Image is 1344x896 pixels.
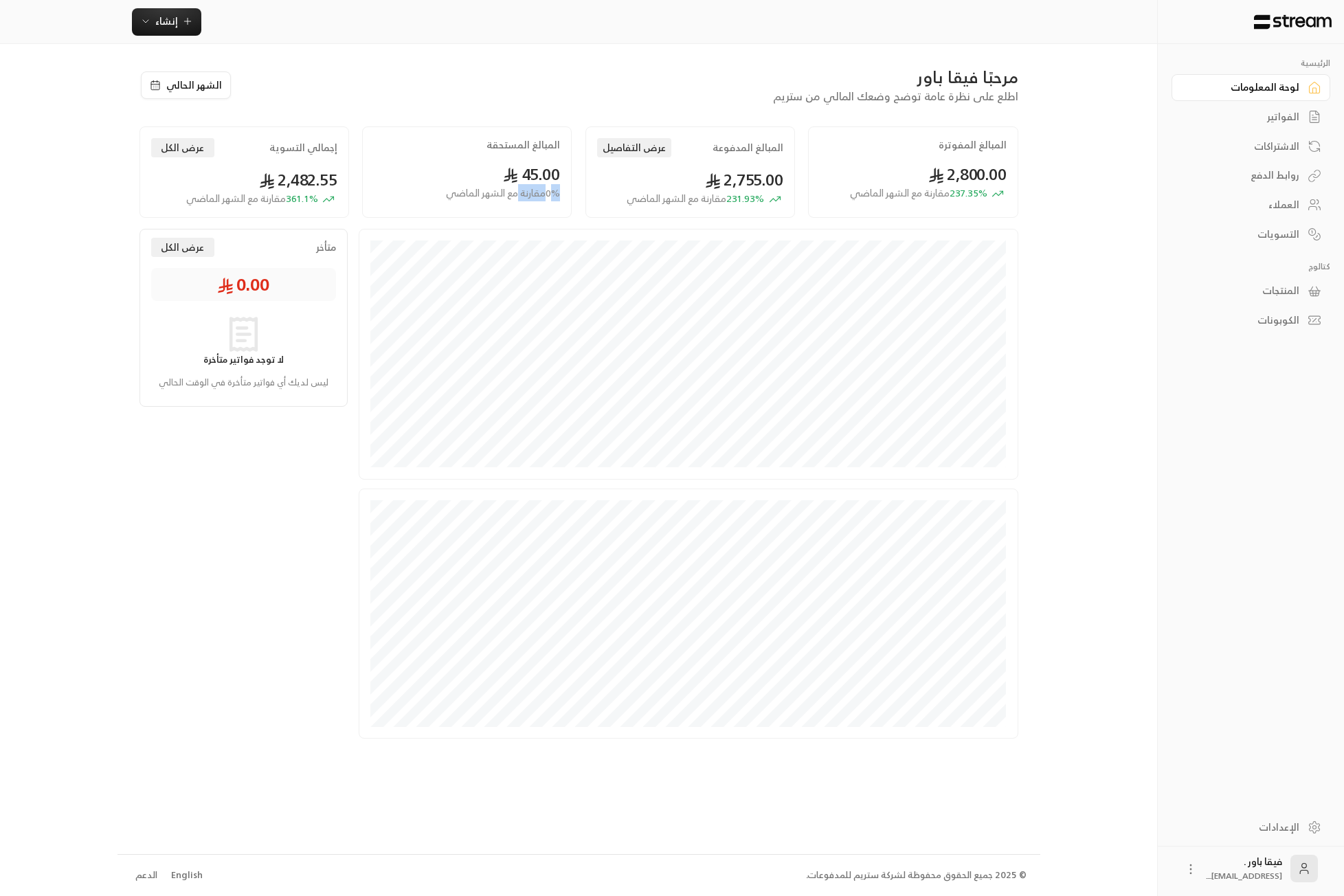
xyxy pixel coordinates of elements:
[1189,139,1299,153] div: الاشتراكات
[1206,869,1282,883] span: [EMAIL_ADDRESS]....
[1189,227,1299,241] div: التسويات
[269,141,337,155] h2: إجمالي التسوية
[1189,820,1299,834] div: الإعدادات
[1172,307,1330,334] a: الكوبونات
[446,186,560,201] span: 0 % مقارنة مع الشهر الماضي
[131,863,162,888] a: الدعم
[850,184,950,201] span: مقارنة مع الشهر الماضي
[132,8,201,36] button: إنشاء
[1189,168,1299,182] div: روابط الدفع
[186,190,286,207] span: مقارنة مع الشهر الماضي
[1172,58,1330,69] p: الرئيسية
[627,192,764,206] span: 231.93 %
[1189,80,1299,94] div: لوحة المعلومات
[597,138,671,157] button: عرض التفاصيل
[151,138,214,157] button: عرض الكل
[203,352,284,368] strong: لا توجد فواتير متأخرة
[939,138,1007,152] h2: المبالغ المفوترة
[627,190,726,207] span: مقارنة مع الشهر الماضي
[259,166,337,194] span: 2,482.55
[713,141,783,155] h2: المبالغ المدفوعة
[157,376,329,390] p: ليس لديك أي فواتير متأخرة في الوقت الحالي
[773,87,1018,106] span: اطلع على نظرة عامة توضح وضعك المالي من ستريم
[1172,814,1330,840] a: الإعدادات
[1189,198,1299,212] div: العملاء
[1172,278,1330,304] a: المنتجات
[850,186,987,201] span: 237.35 %
[316,240,336,254] span: متأخر
[1172,221,1330,247] a: التسويات
[705,166,783,194] span: 2,755.00
[217,273,269,295] span: 0.00
[503,160,561,188] span: 45.00
[806,869,1027,882] div: © 2025 جميع الحقوق محفوظة لشركة ستريم للمدفوعات.
[171,869,203,882] div: English
[151,238,214,257] button: عرض الكل
[1172,261,1330,272] p: كتالوج
[1172,162,1330,189] a: روابط الدفع
[1189,313,1299,327] div: الكوبونات
[928,160,1007,188] span: 2,800.00
[1172,74,1330,101] a: لوحة المعلومات
[141,71,231,99] button: الشهر الحالي
[486,138,560,152] h2: المبالغ المستحقة
[186,192,318,206] span: 361.1 %
[1189,110,1299,124] div: الفواتير
[1172,104,1330,131] a: الفواتير
[1206,855,1282,882] div: فيقا باور .
[1253,14,1333,30] img: Logo
[1172,192,1330,219] a: العملاء
[155,12,178,30] span: إنشاء
[1172,133,1330,159] a: الاشتراكات
[245,66,1018,88] div: مرحبًا فيقا باور
[1189,284,1299,298] div: المنتجات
